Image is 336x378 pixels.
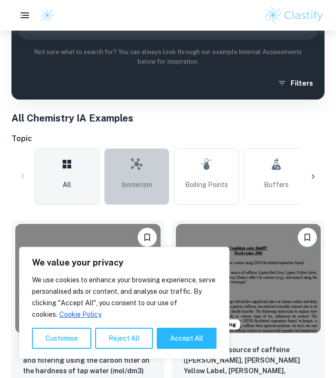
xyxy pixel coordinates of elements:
button: Please log in to bookmark exemplars [298,228,317,247]
button: Please log in to bookmark exemplars [138,228,157,247]
button: Customise [32,328,91,349]
p: Not sure what to search for? You can always look through our example Internal Assessments below f... [19,47,317,67]
button: Reject All [95,328,153,349]
h1: All Chemistry IA Examples [11,111,325,125]
img: Chemistry IA example thumbnail: What is the effect of boiling in 100°C a [15,224,161,333]
a: Cookie Policy [59,310,102,319]
span: Boiling Points [185,179,228,190]
span: Buffers [264,179,289,190]
p: We value your privacy [32,257,217,268]
img: Clastify logo [40,8,54,22]
button: Filters [275,75,317,92]
h6: Topic [11,133,325,145]
img: Chemistry IA example thumbnail: How does the source of caffeine (Lipton [176,224,321,333]
span: Isomerism [121,179,152,190]
p: How does the source of caffeine (Lipton Earl Grey, Lipton Yellow Label, Remsey Earl Grey, Milton ... [184,345,314,377]
p: What is the effect of boiling in 100°C and filtering using the carbon filter on the hardness of t... [23,345,153,377]
a: Clastify logo [34,8,54,22]
span: All [63,179,71,190]
button: Accept All [157,328,217,349]
p: We use cookies to enhance your browsing experience, serve personalised ads or content, and analys... [32,274,217,320]
img: Clastify logo [264,6,325,25]
div: We value your privacy [19,247,229,359]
